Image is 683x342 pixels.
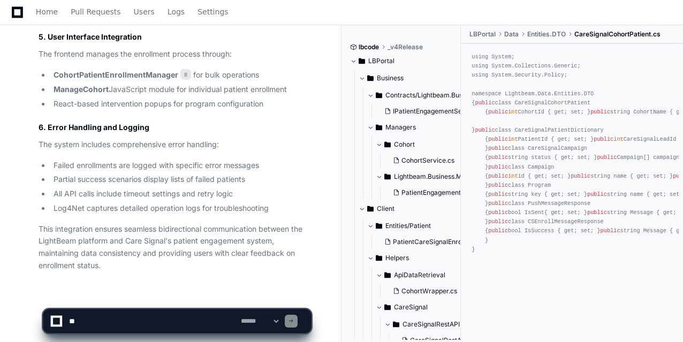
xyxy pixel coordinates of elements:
[508,173,518,179] span: int
[488,209,508,216] span: public
[359,55,365,67] svg: Directory
[488,109,508,115] span: public
[368,57,394,65] span: LBPortal
[50,69,311,81] li: for bulk operations
[401,188,493,197] span: PatientEngagementService.cs
[389,153,472,168] button: CohortService.cs
[377,74,404,82] span: Business
[54,85,109,94] strong: ManageCohort
[367,249,470,267] button: Helpers
[384,170,391,183] svg: Directory
[367,119,470,136] button: Managers
[168,9,185,15] span: Logs
[50,98,311,110] li: React-based intervention popups for program configuration
[380,104,472,119] button: IPatientEngagementService.cs
[613,136,623,142] span: int
[50,202,311,215] li: Log4Net captures detailed operation logs for troubleshooting
[508,109,518,115] span: int
[134,9,155,15] span: Users
[590,109,610,115] span: public
[384,269,391,282] svg: Directory
[359,43,379,51] span: lbcode
[393,107,486,116] span: IPatientEngagementService.cs
[488,182,508,188] span: public
[388,43,423,51] span: _v4Release
[488,200,508,207] span: public
[488,191,508,197] span: public
[39,48,311,60] p: The frontend manages the enrollment process through:
[376,168,479,185] button: Lightbeam.Business.Managers.PatientEngagement
[475,127,495,133] span: public
[367,202,374,215] svg: Directory
[488,136,508,142] span: public
[385,123,416,132] span: Managers
[594,136,613,142] span: public
[367,72,374,85] svg: Directory
[376,219,382,232] svg: Directory
[198,9,228,15] span: Settings
[384,138,391,151] svg: Directory
[50,173,311,186] li: Partial success scenarios display lists of failed patients
[597,154,617,161] span: public
[385,91,470,100] span: Contracts/Lightbeam.Business.Contracts.PatientEngagement
[50,83,311,96] li: JavaScript module for individual patient enrollment
[394,271,445,279] span: ApiDataRetrieval
[50,188,311,200] li: All API calls include timeout settings and retry logic
[394,172,479,181] span: Lightbeam.Business.Managers.PatientEngagement
[488,227,508,234] span: public
[39,122,311,133] h2: 6. Error Handling and Logging
[504,30,519,39] span: Data
[401,156,454,165] span: CohortService.cs
[39,223,311,272] p: This integration ensures seamless bidirectional communication between the LightBeam platform and ...
[376,121,382,134] svg: Directory
[389,185,481,200] button: PatientEngagementService.cs
[380,234,472,249] button: PatientCareSignalEnrollmentItem.cs
[488,173,508,179] span: public
[376,267,479,284] button: ApiDataRetrieval
[488,145,508,151] span: public
[39,139,311,151] p: The system includes comprehensive error handling:
[469,30,496,39] span: LBPortal
[393,238,503,246] span: PatientCareSignalEnrollmentItem.cs
[376,136,479,153] button: Cohort
[350,52,453,70] button: LBPortal
[359,200,461,217] button: Client
[475,100,495,106] span: public
[50,159,311,172] li: Failed enrollments are logged with specific error messages
[601,227,620,234] span: public
[367,217,470,234] button: Entities/Patient
[394,140,415,149] span: Cohort
[377,204,394,213] span: Client
[367,87,470,104] button: Contracts/Lightbeam.Business.Contracts.PatientEngagement
[71,9,120,15] span: Pull Requests
[376,252,382,264] svg: Directory
[488,154,508,161] span: public
[180,69,191,80] span: 8
[54,70,178,79] strong: CohortPatientEnrollmentManager
[472,52,672,254] div: using System; using System.Collections.Generic; using System.Security.Policy; namespace Lightbeam...
[36,9,58,15] span: Home
[385,222,431,230] span: Entities/Patient
[359,70,461,87] button: Business
[401,287,457,295] span: CohortWrapper.cs
[527,30,566,39] span: Entities.DTO
[574,30,661,39] span: CareSignalCohortPatient.cs
[389,284,472,299] button: CohortWrapper.cs
[376,89,382,102] svg: Directory
[488,164,508,170] span: public
[508,136,518,142] span: int
[39,32,311,42] h2: 5. User Interface Integration
[571,173,590,179] span: public
[587,209,607,216] span: public
[385,254,409,262] span: Helpers
[587,191,607,197] span: public
[488,218,508,225] span: public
